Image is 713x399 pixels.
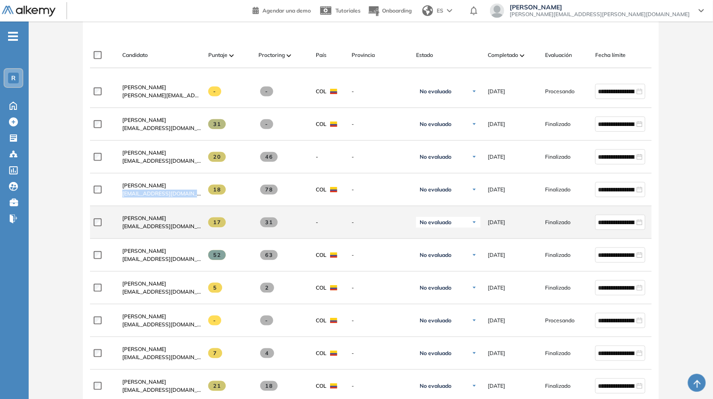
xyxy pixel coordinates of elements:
[260,217,278,227] span: 31
[316,284,326,292] span: COL
[420,219,451,226] span: No evaluado
[420,252,451,259] span: No evaluado
[208,348,222,358] span: 7
[316,186,326,194] span: COL
[545,87,575,95] span: Procesando
[437,7,443,15] span: ES
[472,383,477,389] img: Ícono de flecha
[368,1,412,21] button: Onboarding
[472,318,477,323] img: Ícono de flecha
[122,83,201,91] a: [PERSON_NAME]
[545,349,571,357] span: Finalizado
[260,381,278,391] span: 18
[352,51,375,59] span: Provincia
[122,247,201,255] a: [PERSON_NAME]
[122,378,166,385] span: [PERSON_NAME]
[382,7,412,14] span: Onboarding
[8,35,18,37] i: -
[208,152,226,162] span: 20
[352,186,409,194] span: -
[472,154,477,160] img: Ícono de flecha
[488,120,505,128] span: [DATE]
[122,214,201,222] a: [PERSON_NAME]
[488,87,505,95] span: [DATE]
[316,317,326,325] span: COL
[420,317,451,324] span: No evaluado
[488,382,505,390] span: [DATE]
[122,312,201,321] a: [PERSON_NAME]
[330,121,337,127] img: COL
[472,220,477,225] img: Ícono de flecha
[316,251,326,259] span: COL
[122,91,201,100] span: [PERSON_NAME][EMAIL_ADDRESS][DOMAIN_NAME]
[330,351,337,356] img: COL
[122,215,166,221] span: [PERSON_NAME]
[122,222,201,230] span: [EMAIL_ADDRESS][DOMAIN_NAME]
[488,51,518,59] span: Completado
[287,54,291,57] img: [missing "en.ARROW_ALT" translation]
[420,153,451,160] span: No evaluado
[447,9,452,13] img: arrow
[229,54,234,57] img: [missing "en.ARROW_ALT" translation]
[472,187,477,192] img: Ícono de flecha
[316,349,326,357] span: COL
[545,284,571,292] span: Finalizado
[330,187,337,192] img: COL
[316,51,326,59] span: País
[520,54,524,57] img: [missing "en.ARROW_ALT" translation]
[258,51,285,59] span: Proctoring
[260,348,274,358] span: 4
[420,350,451,357] span: No evaluado
[208,250,226,260] span: 52
[420,186,451,193] span: No evaluado
[122,345,201,353] a: [PERSON_NAME]
[330,318,337,323] img: COL
[352,382,409,390] span: -
[422,5,433,16] img: world
[545,317,575,325] span: Procesando
[122,149,201,157] a: [PERSON_NAME]
[352,218,409,226] span: -
[352,153,409,161] span: -
[122,321,201,329] span: [EMAIL_ADDRESS][DOMAIN_NAME]
[488,349,505,357] span: [DATE]
[472,89,477,94] img: Ícono de flecha
[330,252,337,258] img: COL
[352,87,409,95] span: -
[316,218,318,226] span: -
[416,51,433,59] span: Estado
[510,4,690,11] span: [PERSON_NAME]
[260,185,278,195] span: 78
[420,88,451,95] span: No evaluado
[595,51,626,59] span: Fecha límite
[330,285,337,291] img: COL
[545,251,571,259] span: Finalizado
[122,255,201,263] span: [EMAIL_ADDRESS][DOMAIN_NAME]
[330,89,337,94] img: COL
[316,382,326,390] span: COL
[335,7,361,14] span: Tutoriales
[122,313,166,320] span: [PERSON_NAME]
[122,149,166,156] span: [PERSON_NAME]
[545,153,571,161] span: Finalizado
[122,116,201,124] a: [PERSON_NAME]
[330,383,337,389] img: COL
[472,252,477,258] img: Ícono de flecha
[352,317,409,325] span: -
[472,285,477,291] img: Ícono de flecha
[488,317,505,325] span: [DATE]
[122,247,166,254] span: [PERSON_NAME]
[11,74,16,82] span: R
[488,186,505,194] span: [DATE]
[316,87,326,95] span: COL
[122,280,166,287] span: [PERSON_NAME]
[122,182,166,189] span: [PERSON_NAME]
[122,157,201,165] span: [EMAIL_ADDRESS][DOMAIN_NAME]
[420,284,451,291] span: No evaluado
[208,185,226,195] span: 18
[352,349,409,357] span: -
[2,6,56,17] img: Logo
[510,11,690,18] span: [PERSON_NAME][EMAIL_ADDRESS][PERSON_NAME][DOMAIN_NAME]
[122,190,201,198] span: [EMAIL_ADDRESS][DOMAIN_NAME]
[352,120,409,128] span: -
